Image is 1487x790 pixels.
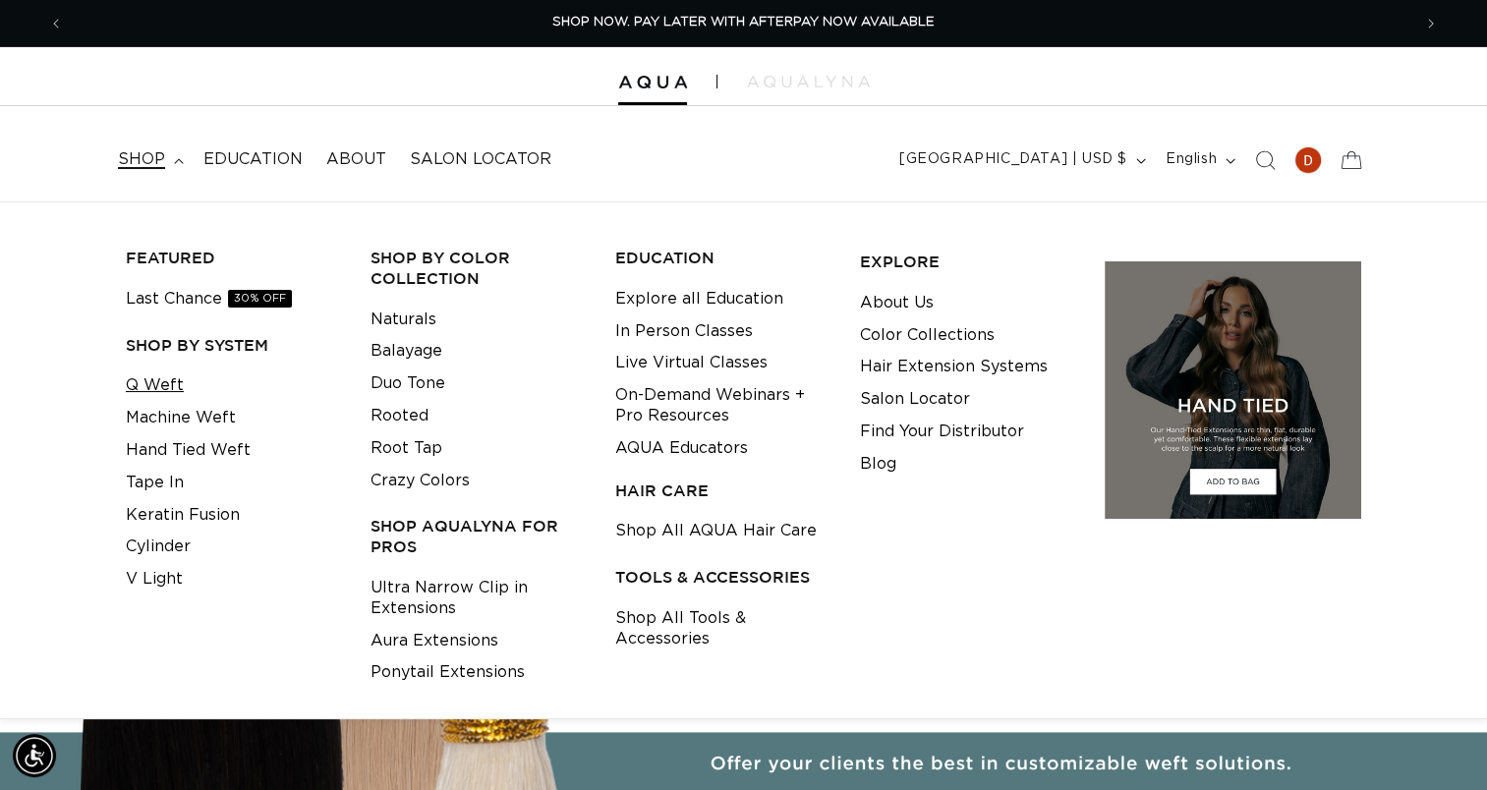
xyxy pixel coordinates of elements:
a: Aura Extensions [371,625,498,657]
a: Machine Weft [126,402,236,434]
div: Accessibility Menu [13,734,56,777]
a: Ponytail Extensions [371,656,525,689]
a: Tape In [126,467,184,499]
a: Last Chance30% OFF [126,283,292,315]
a: Duo Tone [371,367,445,400]
a: Balayage [371,335,442,367]
span: [GEOGRAPHIC_DATA] | USD $ [899,149,1127,170]
a: About [315,138,398,182]
a: Root Tap [371,432,442,465]
a: Hair Extension Systems [860,351,1048,383]
a: Shop All Tools & Accessories [615,602,829,655]
a: Salon Locator [860,383,970,416]
span: SHOP NOW. PAY LATER WITH AFTERPAY NOW AVAILABLE [552,16,935,28]
a: Blog [860,448,896,480]
span: English [1166,149,1217,170]
a: Shop All AQUA Hair Care [615,515,817,547]
span: Salon Locator [410,149,551,170]
h3: Shop AquaLyna for Pros [371,516,585,557]
a: Salon Locator [398,138,563,182]
button: [GEOGRAPHIC_DATA] | USD $ [887,141,1154,179]
img: aqualyna.com [747,76,870,87]
button: Previous announcement [34,5,78,42]
a: Naturals [371,304,436,336]
a: Explore all Education [615,283,783,315]
a: Education [192,138,315,182]
a: Keratin Fusion [126,499,240,532]
img: Aqua Hair Extensions [618,76,687,89]
a: Crazy Colors [371,465,470,497]
a: Live Virtual Classes [615,347,768,379]
span: 30% OFF [228,290,292,308]
a: Rooted [371,400,429,432]
a: In Person Classes [615,315,753,348]
h3: EDUCATION [615,248,829,268]
h3: EXPLORE [860,252,1074,272]
a: AQUA Educators [615,432,748,465]
summary: Search [1243,139,1287,182]
span: About [326,149,386,170]
h3: HAIR CARE [615,480,829,501]
a: V Light [126,563,183,595]
h3: FEATURED [126,248,340,268]
a: About Us [860,287,934,319]
h3: Shop by Color Collection [371,248,585,289]
a: Hand Tied Weft [126,434,251,467]
button: English [1154,141,1243,179]
button: Next announcement [1409,5,1453,42]
summary: shop [106,138,192,182]
a: Cylinder [126,531,191,563]
h3: TOOLS & ACCESSORIES [615,567,829,588]
a: On-Demand Webinars + Pro Resources [615,379,829,432]
a: Find Your Distributor [860,416,1024,448]
a: Color Collections [860,319,995,352]
a: Ultra Narrow Clip in Extensions [371,572,585,625]
span: shop [118,149,165,170]
h3: SHOP BY SYSTEM [126,335,340,356]
span: Education [203,149,303,170]
a: Q Weft [126,369,184,402]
